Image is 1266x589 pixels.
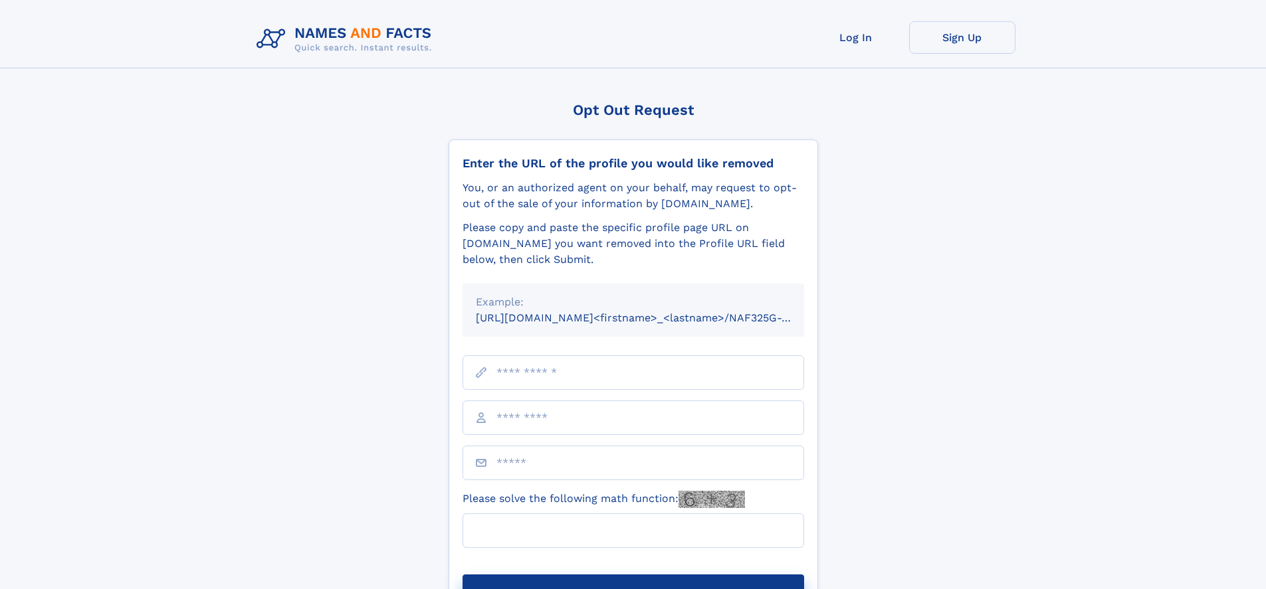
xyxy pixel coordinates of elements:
[909,21,1015,54] a: Sign Up
[476,294,791,310] div: Example:
[463,156,804,171] div: Enter the URL of the profile you would like removed
[463,180,804,212] div: You, or an authorized agent on your behalf, may request to opt-out of the sale of your informatio...
[449,102,818,118] div: Opt Out Request
[463,220,804,268] div: Please copy and paste the specific profile page URL on [DOMAIN_NAME] you want removed into the Pr...
[476,311,829,324] small: [URL][DOMAIN_NAME]<firstname>_<lastname>/NAF325G-xxxxxxxx
[803,21,909,54] a: Log In
[251,21,443,57] img: Logo Names and Facts
[463,491,745,508] label: Please solve the following math function:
